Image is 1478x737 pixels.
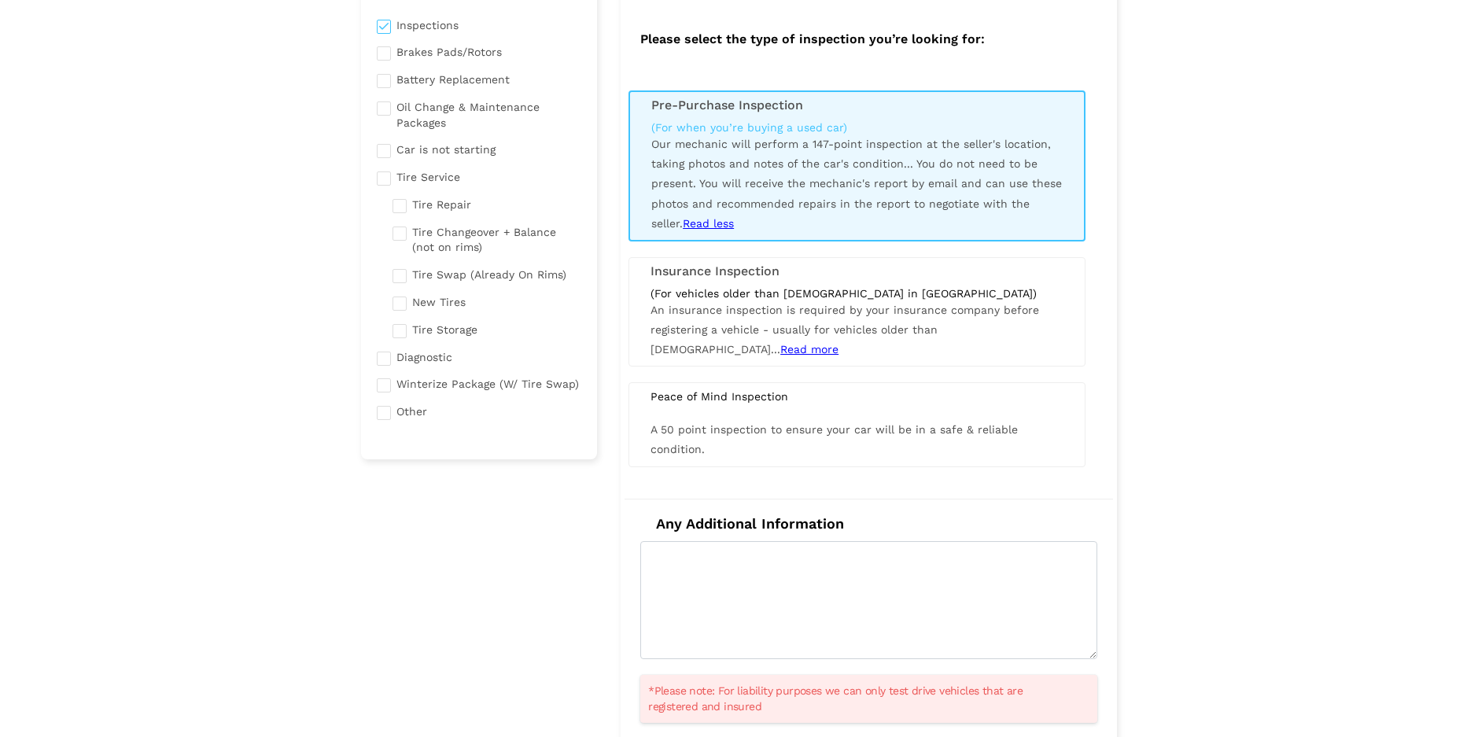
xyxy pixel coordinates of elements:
span: Read more [780,343,839,356]
h2: Please select the type of inspection you’re looking for: [625,16,1113,59]
span: Read less [683,217,734,230]
h3: Pre-Purchase Inspection [651,98,1063,112]
span: Our mechanic will perform a 147-point inspection at the seller's location, taking photos and note... [651,138,1062,230]
span: An insurance inspection is required by your insurance company before registering a vehicle - usua... [651,304,1039,356]
div: Peace of Mind Inspection [639,389,1075,404]
h3: Insurance Inspection [651,264,1063,278]
span: You do not need to be present. You will receive the mechanic's report by email and can use these ... [651,157,1062,230]
h4: Any Additional Information [640,515,1097,532]
div: (For vehicles older than [DEMOGRAPHIC_DATA] in [GEOGRAPHIC_DATA]) [651,286,1063,300]
div: (For when you’re buying a used car) [651,120,1063,135]
span: *Please note: For liability purposes we can only test drive vehicles that are registered and insured [648,683,1070,714]
span: A 50 point inspection to ensure your car will be in a safe & reliable condition. [651,423,1018,455]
